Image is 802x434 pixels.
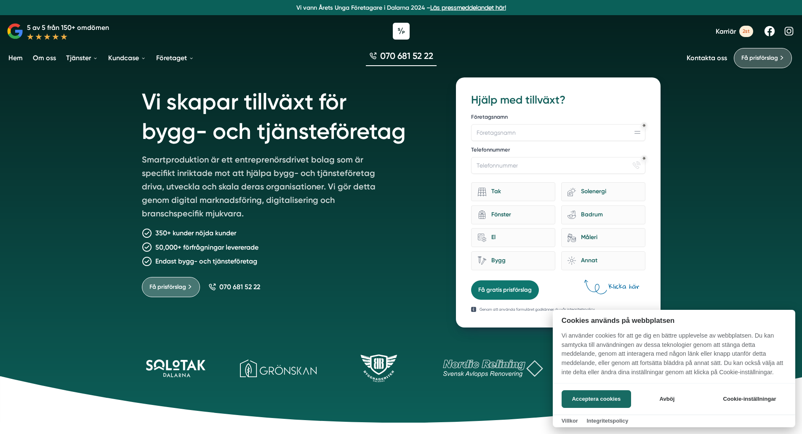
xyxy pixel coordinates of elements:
[586,418,628,424] a: Integritetspolicy
[562,418,578,424] a: Villkor
[634,390,701,408] button: Avböj
[553,317,795,325] h2: Cookies används på webbplatsen
[553,331,795,383] p: Vi använder cookies för att ge dig en bättre upplevelse av webbplatsen. Du kan samtycka till anvä...
[713,390,786,408] button: Cookie-inställningar
[562,390,631,408] button: Acceptera cookies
